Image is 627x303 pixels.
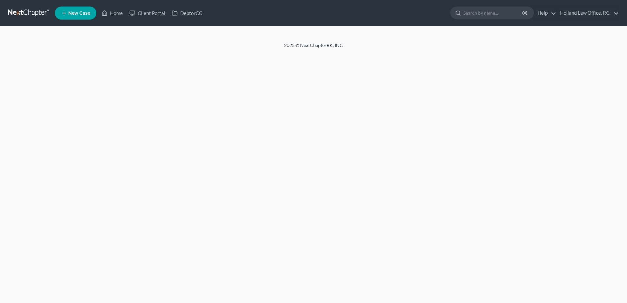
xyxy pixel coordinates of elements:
a: Home [98,7,126,19]
a: Holland Law Office, P.C. [557,7,619,19]
input: Search by name... [463,7,523,19]
a: Help [534,7,556,19]
a: Client Portal [126,7,169,19]
a: DebtorCC [169,7,205,19]
span: New Case [68,11,90,16]
div: 2025 © NextChapterBK, INC [127,42,500,54]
